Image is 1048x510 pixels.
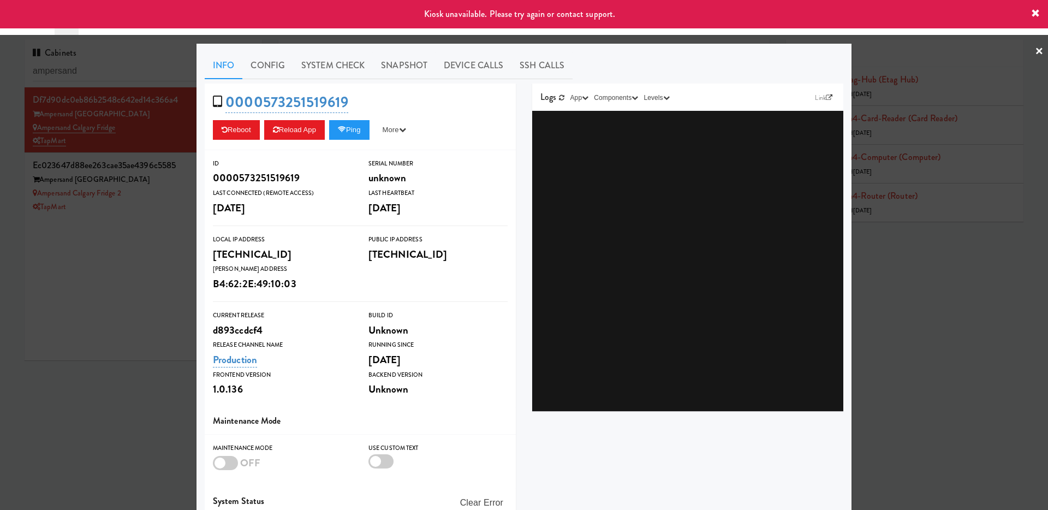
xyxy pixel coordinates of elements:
div: Current Release [213,310,352,321]
a: Config [242,52,293,79]
div: 0000573251519619 [213,169,352,187]
div: Backend Version [368,370,508,381]
div: Maintenance Mode [213,443,352,454]
button: Ping [329,120,370,140]
button: Components [591,92,641,103]
div: Public IP Address [368,234,508,245]
div: Local IP Address [213,234,352,245]
div: 1.0.136 [213,380,352,399]
div: Build Id [368,310,508,321]
button: Reboot [213,120,260,140]
span: OFF [240,455,260,470]
a: 0000573251519619 [225,92,348,113]
span: Maintenance Mode [213,414,281,427]
a: Production [213,352,257,367]
button: Reload App [264,120,325,140]
div: Unknown [368,380,508,399]
span: Kiosk unavailable. Please try again or contact support. [424,8,616,20]
a: Info [205,52,242,79]
a: System Check [293,52,373,79]
span: [DATE] [368,200,401,215]
div: Running Since [368,340,508,351]
span: System Status [213,495,264,507]
button: App [568,92,592,103]
div: Frontend Version [213,370,352,381]
button: More [374,120,415,140]
span: [DATE] [213,200,246,215]
a: Device Calls [436,52,511,79]
div: B4:62:2E:49:10:03 [213,275,352,293]
div: [TECHNICAL_ID] [368,245,508,264]
div: Use Custom Text [368,443,508,454]
button: Levels [641,92,672,103]
a: Link [812,92,835,103]
a: SSH Calls [511,52,573,79]
a: × [1035,35,1044,69]
div: Unknown [368,321,508,340]
div: ID [213,158,352,169]
div: [TECHNICAL_ID] [213,245,352,264]
div: Serial Number [368,158,508,169]
div: Last Connected (Remote Access) [213,188,352,199]
div: Release Channel Name [213,340,352,351]
div: unknown [368,169,508,187]
div: [PERSON_NAME] Address [213,264,352,275]
div: d893ccdcf4 [213,321,352,340]
span: Logs [540,91,556,103]
div: Last Heartbeat [368,188,508,199]
span: [DATE] [368,352,401,367]
a: Snapshot [373,52,436,79]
